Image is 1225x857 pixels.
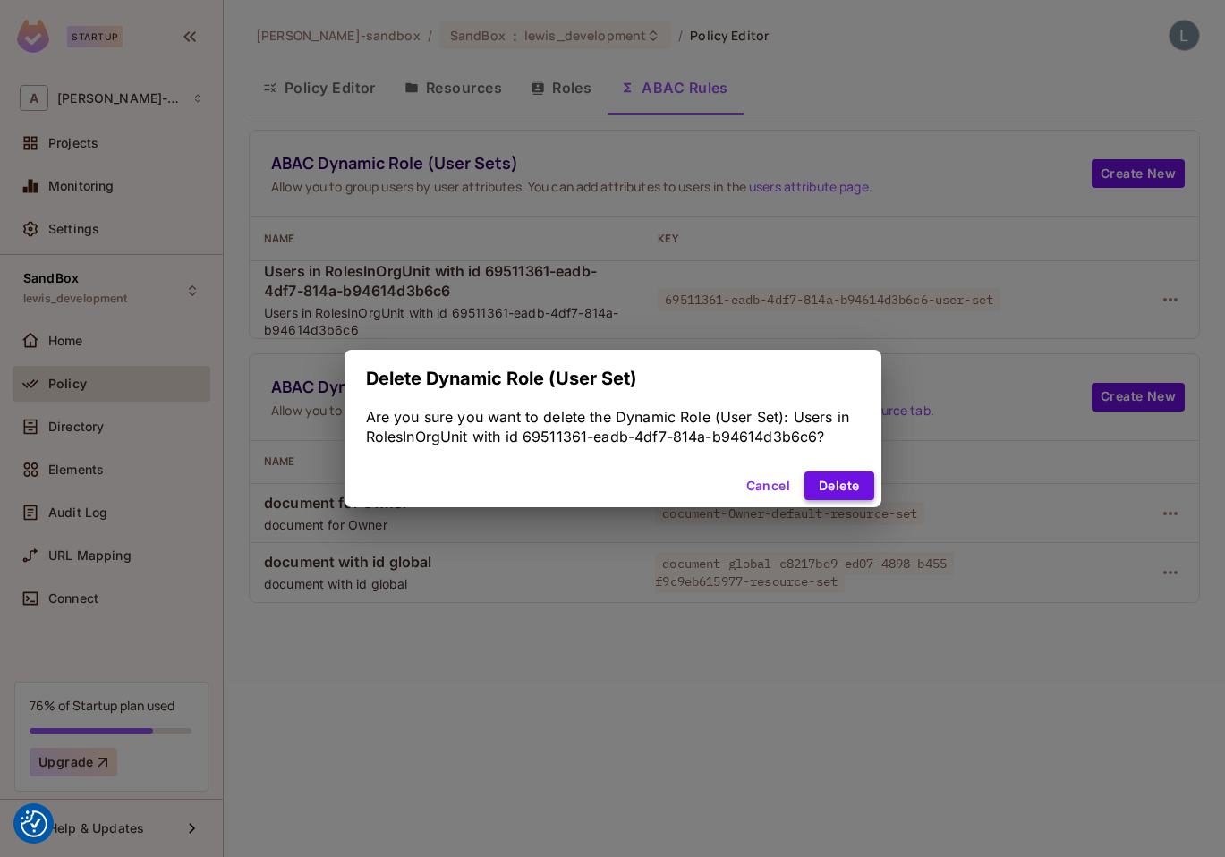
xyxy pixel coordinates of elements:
div: Are you sure you want to delete the Dynamic Role (User Set): Users in RolesInOrgUnit with id 6951... [366,407,860,446]
button: Delete [804,471,873,500]
img: Revisit consent button [21,810,47,837]
h2: Delete Dynamic Role (User Set) [345,350,881,407]
button: Consent Preferences [21,810,47,837]
button: Cancel [739,471,797,500]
